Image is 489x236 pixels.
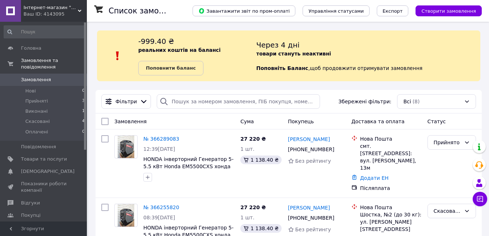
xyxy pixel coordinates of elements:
div: 1 138.40 ₴ [240,156,282,164]
span: 12:39[DATE] [143,146,175,152]
span: Нові [25,88,36,94]
a: Створити замовлення [408,8,482,13]
a: HONDA інверторний Генератор 5-5.5 кВт Honda EM5500CXS хонда 5кВт потужність інвертор на бензині е... [143,156,233,184]
span: 27 220 ₴ [240,204,266,210]
span: 1 шт. [240,215,254,220]
input: Пошук за номером замовлення, ПІБ покупця, номером телефону, Email, номером накладної [157,94,320,109]
span: 0 [82,129,85,135]
span: Без рейтингу [295,227,331,232]
b: Поповнити баланс [146,65,196,71]
span: Завантажити звіт по пром-оплаті [198,8,290,14]
span: Прийняті [25,98,48,104]
input: Пошук [4,25,85,38]
span: 1 [82,108,85,115]
span: (8) [413,99,420,104]
span: Відгуки [21,200,40,206]
span: -999.40 ₴ [138,37,174,46]
span: 08:39[DATE] [143,215,175,220]
b: Поповніть Баланс [256,65,308,71]
span: 1 шт. [240,146,254,152]
span: 0 [82,88,85,94]
b: реальних коштів на балансі [138,47,221,53]
span: Створити замовлення [421,8,476,14]
span: Замовлення та повідомлення [21,57,87,70]
span: Фільтри [115,98,137,105]
a: № 366255820 [143,204,179,210]
div: Післяплата [360,185,422,192]
div: 1 138.40 ₴ [240,224,282,233]
span: [DEMOGRAPHIC_DATA] [21,168,75,175]
a: Фото товару [114,135,138,158]
div: Скасовано [434,207,461,215]
span: Інтернет-магазин "Zenergiya" [24,4,78,11]
span: Скасовані [25,118,50,125]
span: 4 [82,118,85,125]
button: Управління статусами [303,5,370,16]
span: Виконані [25,108,48,115]
span: Управління статусами [308,8,364,14]
span: Cума [240,119,254,124]
button: Чат з покупцем [473,192,487,206]
h1: Список замовлень [109,7,182,15]
span: Повідомлення [21,144,56,150]
a: Додати ЕН [360,175,389,181]
b: товари стануть неактивні [256,51,331,57]
span: Через 4 дні [256,41,300,49]
a: № 366289083 [143,136,179,142]
button: Експорт [377,5,409,16]
button: Завантажити звіт по пром-оплаті [193,5,295,16]
span: Товари та послуги [21,156,67,162]
span: Покупці [21,212,41,219]
span: Головна [21,45,41,51]
span: Покупець [288,119,314,124]
div: [PHONE_NUMBER] [287,144,336,154]
span: Всі [403,98,411,105]
span: Замовлення [21,76,51,83]
a: Фото товару [114,204,138,227]
button: Створити замовлення [416,5,482,16]
div: Нова Пошта [360,135,422,142]
span: Експорт [383,8,403,14]
span: Збережені фільтри: [338,98,391,105]
span: Замовлення [114,119,147,124]
span: Доставка та оплата [351,119,405,124]
img: Фото товару [118,136,135,158]
div: Шостка, №2 (до 30 кг): ул. [PERSON_NAME][STREET_ADDRESS] [360,211,422,233]
span: Показники роботи компанії [21,181,67,194]
span: Без рейтингу [295,158,331,164]
div: Нова Пошта [360,204,422,211]
span: Оплачені [25,129,48,135]
span: 27 220 ₴ [240,136,266,142]
span: Статус [427,119,446,124]
a: [PERSON_NAME] [288,204,330,211]
div: Прийнято [434,138,461,146]
a: Поповнити баланс [138,61,203,75]
span: 3 [82,98,85,104]
img: Фото товару [118,204,135,227]
img: :exclamation: [112,50,123,61]
div: [PHONE_NUMBER] [287,213,336,223]
div: , щоб продовжити отримувати замовлення [256,36,480,75]
div: Ваш ID: 4143095 [24,11,87,17]
a: [PERSON_NAME] [288,136,330,143]
div: смт. [STREET_ADDRESS]: вул. [PERSON_NAME], 13м [360,142,422,171]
